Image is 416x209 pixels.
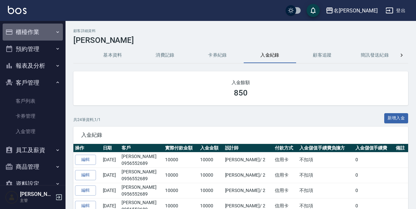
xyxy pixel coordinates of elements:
td: [PERSON_NAME] [120,167,163,183]
td: [PERSON_NAME] / 2 [223,167,273,183]
button: 員工及薪資 [3,142,63,159]
button: 預約管理 [3,41,63,58]
span: 入金紀錄 [81,132,400,138]
button: 商品管理 [3,158,63,175]
button: 新增入金 [384,113,408,123]
a: 入金管理 [3,124,63,139]
td: 信用卡 [273,152,298,167]
td: [PERSON_NAME] [120,183,163,198]
h2: 顧客詳細資料 [73,29,408,33]
td: 0 [354,152,394,167]
th: 操作 [73,144,101,152]
button: 簡訊發送紀錄 [349,47,401,63]
div: 名[PERSON_NAME] [333,7,378,15]
th: 日期 [101,144,120,152]
td: 10000 [163,167,199,183]
button: 登出 [383,5,408,17]
td: 10000 [199,167,223,183]
a: 卡券管理 [3,109,63,124]
td: [PERSON_NAME] [120,152,163,167]
button: 基本資料 [86,47,139,63]
button: 資料設定 [3,175,63,192]
img: Person [5,191,18,204]
a: 編輯 [75,155,96,165]
h3: [PERSON_NAME] [73,36,408,45]
button: 報表及分析 [3,57,63,74]
h2: 入金餘額 [81,79,400,86]
h3: 850 [234,88,248,97]
p: 共 24 筆資料, 1 / 1 [73,117,101,123]
p: 0956552689 [122,191,162,198]
button: 名[PERSON_NAME] [323,4,380,17]
td: [PERSON_NAME] / 2 [223,152,273,167]
th: 設計師 [223,144,273,152]
td: 0 [354,167,394,183]
button: 顧客追蹤 [296,47,349,63]
button: 櫃檯作業 [3,24,63,41]
th: 入金儲值手續費負擔方 [298,144,354,152]
td: 不扣項 [298,152,354,167]
th: 實際付款金額 [163,144,199,152]
button: 消費記錄 [139,47,191,63]
th: 入金金額 [199,144,223,152]
td: [DATE] [101,152,120,167]
td: 不扣項 [298,183,354,198]
p: 0956552689 [122,175,162,182]
th: 入金儲值手續費 [354,144,394,152]
button: save [307,4,320,17]
td: [PERSON_NAME] / 2 [223,183,273,198]
td: 10000 [199,183,223,198]
button: 卡券紀錄 [191,47,244,63]
p: 主管 [20,198,53,203]
button: 入金紀錄 [244,47,296,63]
td: 10000 [163,183,199,198]
td: 信用卡 [273,167,298,183]
a: 客戶列表 [3,94,63,109]
th: 備註 [394,144,408,152]
td: [DATE] [101,183,120,198]
h5: [PERSON_NAME] [20,191,53,198]
th: 付款方式 [273,144,298,152]
td: [DATE] [101,167,120,183]
a: 編輯 [75,170,96,180]
th: 客戶 [120,144,163,152]
td: 信用卡 [273,183,298,198]
td: 0 [354,183,394,198]
p: 0956552689 [122,160,162,167]
td: 10000 [163,152,199,167]
img: Logo [8,6,27,14]
td: 不扣項 [298,167,354,183]
a: 編輯 [75,185,96,196]
button: 客戶管理 [3,74,63,91]
td: 10000 [199,152,223,167]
